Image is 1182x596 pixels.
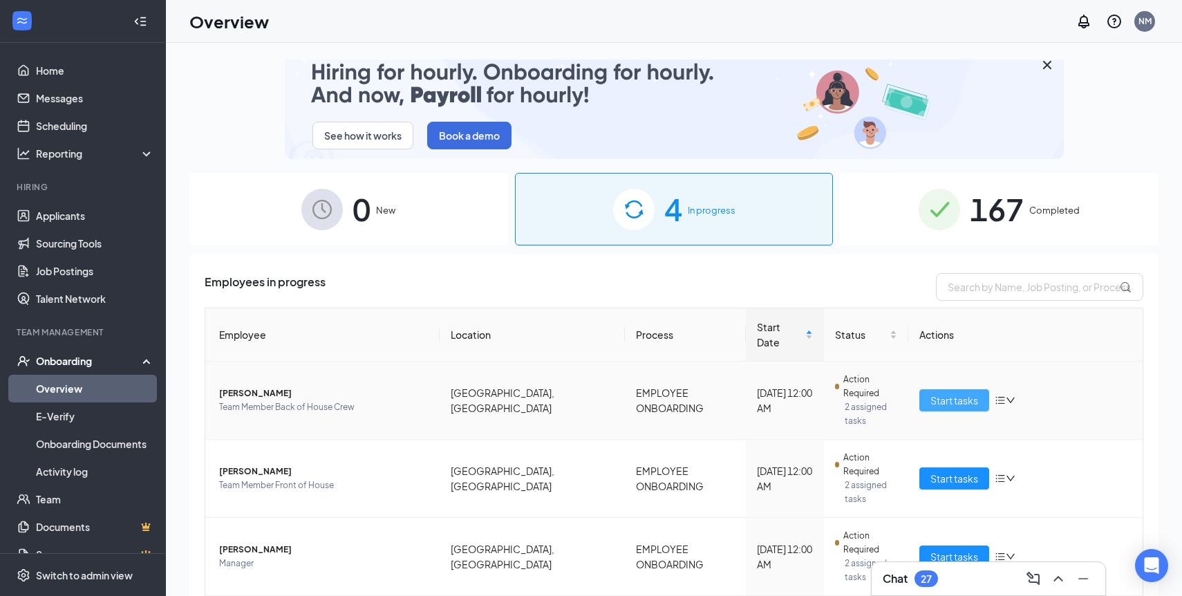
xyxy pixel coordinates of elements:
[1029,203,1080,217] span: Completed
[133,15,147,28] svg: Collapse
[36,485,154,513] a: Team
[1047,568,1069,590] button: ChevronUp
[845,557,897,584] span: 2 assigned tasks
[219,543,429,557] span: [PERSON_NAME]
[36,402,154,430] a: E-Verify
[440,362,625,440] td: [GEOGRAPHIC_DATA], [GEOGRAPHIC_DATA]
[843,373,897,400] span: Action Required
[312,122,413,149] button: See how it works
[205,273,326,301] span: Employees in progress
[664,185,682,233] span: 4
[17,354,30,368] svg: UserCheck
[835,327,887,342] span: Status
[36,285,154,313] a: Talent Network
[440,440,625,518] td: [GEOGRAPHIC_DATA], [GEOGRAPHIC_DATA]
[1006,552,1015,561] span: down
[17,147,30,160] svg: Analysis
[625,518,746,596] td: EMPLOYEE ONBOARDING
[1076,13,1092,30] svg: Notifications
[36,513,154,541] a: DocumentsCrown
[995,551,1006,562] span: bars
[625,440,746,518] td: EMPLOYEE ONBOARDING
[17,568,30,582] svg: Settings
[625,362,746,440] td: EMPLOYEE ONBOARDING
[1025,570,1042,587] svg: ComposeMessage
[757,385,812,416] div: [DATE] 12:00 AM
[930,393,978,408] span: Start tasks
[930,471,978,486] span: Start tasks
[1072,568,1094,590] button: Minimize
[36,84,154,112] a: Messages
[1075,570,1091,587] svg: Minimize
[15,14,29,28] svg: WorkstreamLogo
[219,387,429,400] span: [PERSON_NAME]
[845,400,897,428] span: 2 assigned tasks
[36,568,133,582] div: Switch to admin view
[36,147,155,160] div: Reporting
[843,451,897,478] span: Action Required
[36,430,154,458] a: Onboarding Documents
[919,546,989,568] button: Start tasks
[219,400,429,414] span: Team Member Back of House Crew
[757,319,802,350] span: Start Date
[36,458,154,485] a: Activity log
[219,557,429,570] span: Manager
[845,478,897,506] span: 2 assigned tasks
[1106,13,1123,30] svg: QuestionInfo
[1050,570,1067,587] svg: ChevronUp
[1135,549,1168,582] div: Open Intercom Messenger
[883,571,908,586] h3: Chat
[36,112,154,140] a: Scheduling
[1006,474,1015,483] span: down
[936,273,1143,301] input: Search by Name, Job Posting, or Process
[36,354,142,368] div: Onboarding
[1039,57,1056,73] svg: Cross
[219,478,429,492] span: Team Member Front of House
[919,467,989,490] button: Start tasks
[843,529,897,557] span: Action Required
[688,203,735,217] span: In progress
[995,395,1006,406] span: bars
[353,185,370,233] span: 0
[189,10,269,33] h1: Overview
[908,308,1143,362] th: Actions
[919,389,989,411] button: Start tasks
[36,57,154,84] a: Home
[930,549,978,564] span: Start tasks
[205,308,440,362] th: Employee
[440,518,625,596] td: [GEOGRAPHIC_DATA], [GEOGRAPHIC_DATA]
[36,230,154,257] a: Sourcing Tools
[757,541,812,572] div: [DATE] 12:00 AM
[1006,395,1015,405] span: down
[1138,15,1152,27] div: NM
[36,257,154,285] a: Job Postings
[36,375,154,402] a: Overview
[219,465,429,478] span: [PERSON_NAME]
[921,573,932,585] div: 27
[995,473,1006,484] span: bars
[427,122,512,149] button: Book a demo
[36,541,154,568] a: SurveysCrown
[970,185,1024,233] span: 167
[36,202,154,230] a: Applicants
[17,326,151,338] div: Team Management
[376,203,395,217] span: New
[824,308,908,362] th: Status
[1022,568,1044,590] button: ComposeMessage
[757,463,812,494] div: [DATE] 12:00 AM
[625,308,746,362] th: Process
[17,181,151,193] div: Hiring
[440,308,625,362] th: Location
[285,48,1064,159] img: payroll-small.gif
